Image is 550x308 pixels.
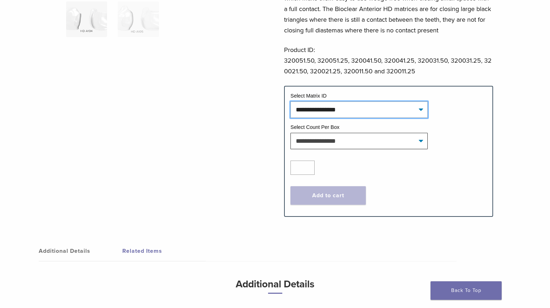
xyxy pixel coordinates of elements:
a: Related Items [122,241,206,261]
a: Additional Details [39,241,122,261]
img: HD Matrix A Series - Image 5 [66,1,107,37]
label: Select Matrix ID [290,93,327,99]
button: Add to cart [290,186,366,205]
h3: Additional Details [85,276,465,299]
a: Back To Top [431,281,502,300]
img: HD Matrix A Series - Image 6 [118,1,159,37]
p: Product ID: 320051.50, 320051.25, 320041.50, 320041.25, 320031.50, 320031.25, 320021.50, 320021.2... [284,45,493,77]
label: Select Count Per Box [290,124,340,130]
